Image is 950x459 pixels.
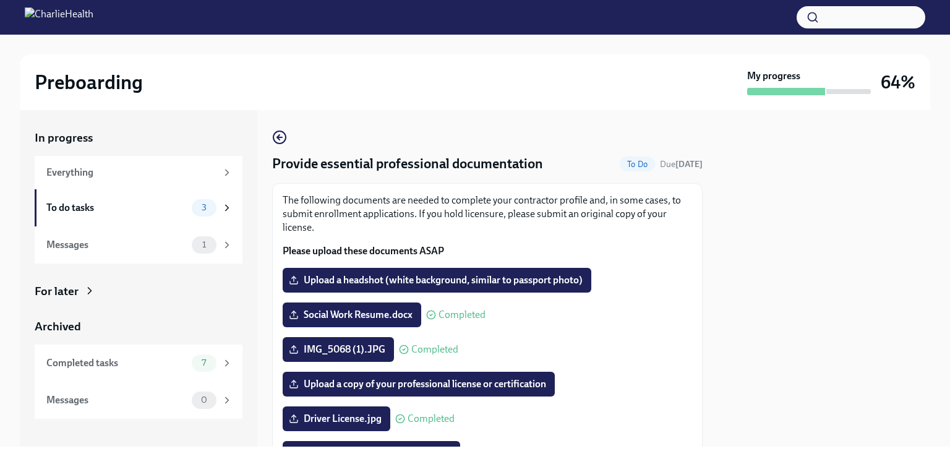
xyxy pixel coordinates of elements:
span: 3 [194,203,214,212]
span: 1 [195,240,213,249]
h3: 64% [881,71,915,93]
span: Social Work Resume.docx [291,309,413,321]
label: Social Work Resume.docx [283,302,421,327]
span: Completed [411,345,458,354]
div: Completed tasks [46,356,187,370]
a: For later [35,283,242,299]
span: Due [660,159,703,169]
div: Everything [46,166,216,179]
h4: Provide essential professional documentation [272,155,543,173]
span: 7 [194,358,213,367]
a: Everything [35,156,242,189]
p: The following documents are needed to complete your contractor profile and, in some cases, to sub... [283,194,692,234]
div: Messages [46,393,187,407]
span: August 24th, 2025 08:00 [660,158,703,170]
span: Driver License.jpg [291,413,382,425]
a: Archived [35,319,242,335]
div: To do tasks [46,201,187,215]
span: Completed [408,414,455,424]
strong: Please upload these documents ASAP [283,245,444,257]
span: Upload a headshot (white background, similar to passport photo) [291,274,583,286]
span: To Do [620,160,655,169]
label: IMG_5068 (1).JPG [283,337,394,362]
span: 0 [194,395,215,405]
h2: Preboarding [35,70,143,95]
div: For later [35,283,79,299]
div: Messages [46,238,187,252]
img: CharlieHealth [25,7,93,27]
strong: [DATE] [675,159,703,169]
a: In progress [35,130,242,146]
a: Messages0 [35,382,242,419]
a: To do tasks3 [35,189,242,226]
label: Driver License.jpg [283,406,390,431]
label: Upload a copy of your professional license or certification [283,372,555,397]
label: Upload a headshot (white background, similar to passport photo) [283,268,591,293]
span: Upload a copy of your professional license or certification [291,378,546,390]
a: Messages1 [35,226,242,264]
a: Completed tasks7 [35,345,242,382]
span: Completed [439,310,486,320]
span: IMG_5068 (1).JPG [291,343,385,356]
strong: My progress [747,69,800,83]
